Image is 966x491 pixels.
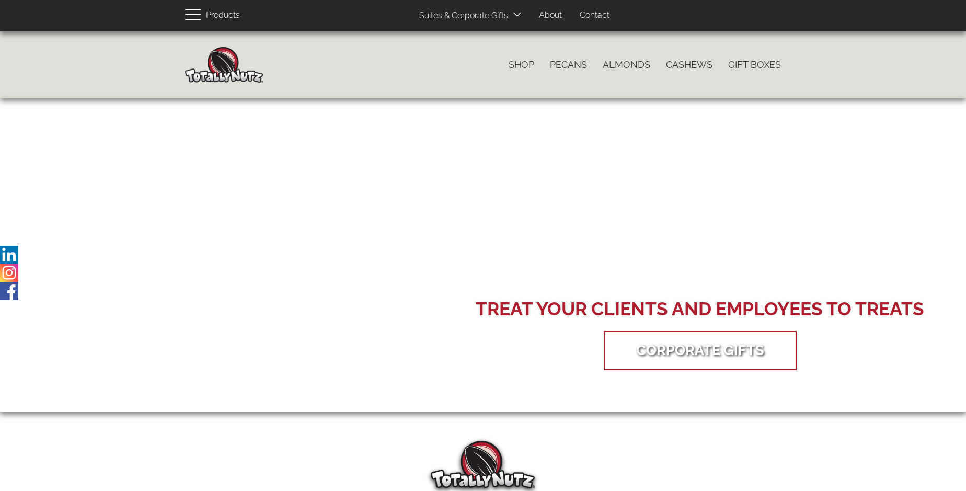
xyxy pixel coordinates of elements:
[658,54,720,76] a: Cashews
[501,54,542,76] a: Shop
[411,6,511,26] a: Suites & Corporate Gifts
[542,54,595,76] a: Pecans
[185,47,263,83] img: Home
[531,5,570,26] a: About
[720,54,789,76] a: Gift Boxes
[476,296,924,322] div: Treat your Clients and Employees to Treats
[572,5,617,26] a: Contact
[206,8,240,23] span: Products
[620,334,780,367] a: Corporate Gifts
[431,441,535,488] img: Totally Nutz Logo
[595,54,658,76] a: Almonds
